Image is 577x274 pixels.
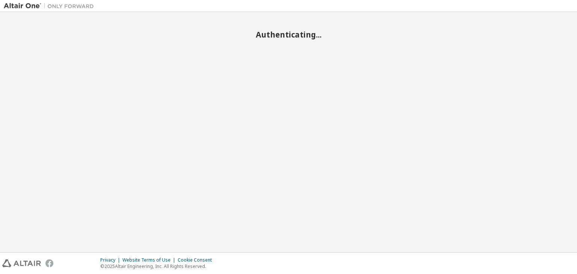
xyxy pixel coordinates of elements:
img: Altair One [4,2,98,10]
img: facebook.svg [45,259,53,267]
div: Website Terms of Use [122,257,178,263]
h2: Authenticating... [4,30,573,39]
div: Privacy [100,257,122,263]
p: © 2025 Altair Engineering, Inc. All Rights Reserved. [100,263,216,269]
img: altair_logo.svg [2,259,41,267]
div: Cookie Consent [178,257,216,263]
